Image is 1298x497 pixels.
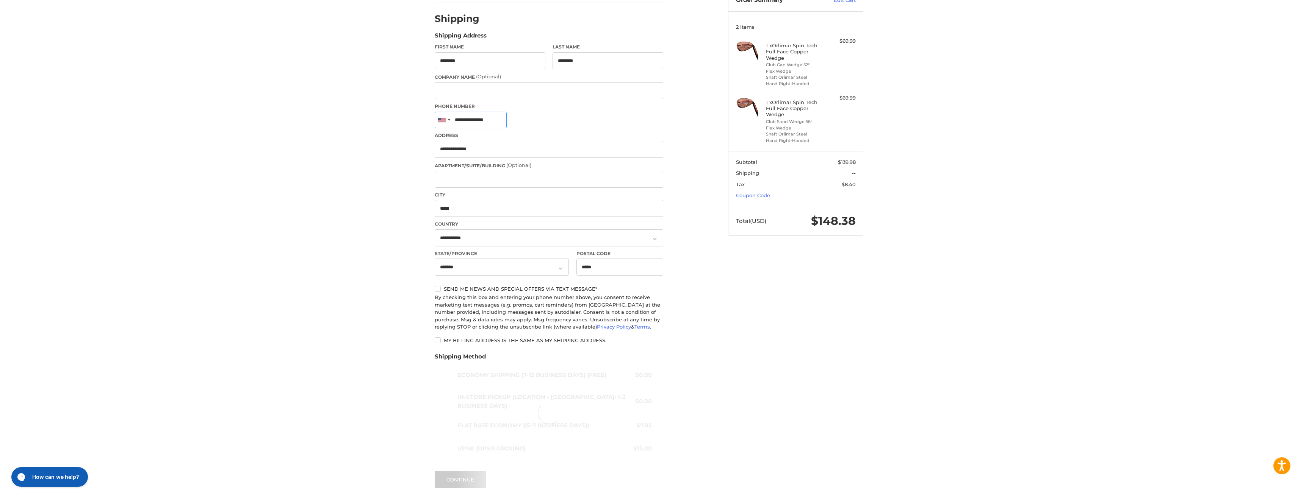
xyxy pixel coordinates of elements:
[766,68,824,75] li: Flex Wedge
[634,324,650,330] a: Terms
[766,125,824,131] li: Flex Wedge
[736,170,759,176] span: Shipping
[435,132,663,139] label: Address
[576,250,664,257] label: Postal Code
[766,137,824,144] li: Hand Right-Handed
[435,112,452,128] div: United States: +1
[435,73,663,81] label: Company Name
[852,170,856,176] span: --
[435,13,479,25] h2: Shipping
[435,294,663,331] div: By checking this box and entering your phone number above, you consent to receive marketing text ...
[435,221,663,227] label: Country
[553,44,663,50] label: Last Name
[766,81,824,87] li: Hand Right-Handed
[838,159,856,165] span: $139.98
[766,99,824,118] h4: 1 x Orlimar Spin Tech Full Face Copper Wedge
[8,464,90,489] iframe: Gorgias live chat messenger
[435,337,663,343] label: My billing address is the same as my shipping address.
[766,62,824,68] li: Club Gap Wedge 52°
[435,103,663,110] label: Phone Number
[506,162,531,168] small: (Optional)
[766,118,824,125] li: Club Sand Wedge 56°
[435,352,486,365] legend: Shipping Method
[826,37,856,45] div: $69.99
[435,286,663,292] label: Send me news and special offers via text message*
[435,44,545,50] label: First Name
[811,214,856,228] span: $148.38
[736,217,766,224] span: Total (USD)
[766,42,824,61] h4: 1 x Orlimar Spin Tech Full Face Copper Wedge
[736,192,770,198] a: Coupon Code
[435,250,569,257] label: State/Province
[736,24,856,30] h3: 2 Items
[597,324,631,330] a: Privacy Policy
[435,31,487,44] legend: Shipping Address
[476,73,501,79] small: (Optional)
[736,181,745,187] span: Tax
[766,131,824,137] li: Shaft Orlimar Steel
[435,192,663,198] label: City
[842,181,856,187] span: $8.40
[826,94,856,102] div: $69.99
[736,159,757,165] span: Subtotal
[435,162,663,169] label: Apartment/Suite/Building
[435,471,486,488] button: Continue
[766,74,824,81] li: Shaft Orlimar Steel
